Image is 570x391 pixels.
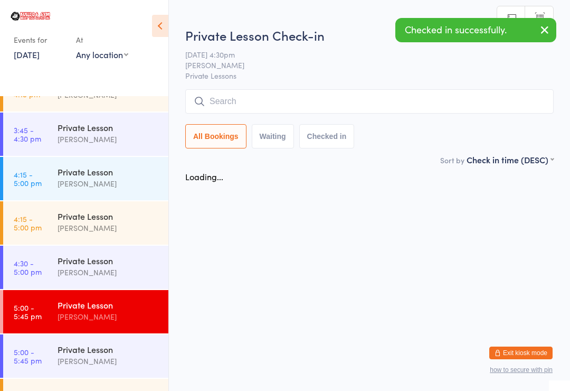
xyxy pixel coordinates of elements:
div: [PERSON_NAME] [58,178,159,190]
div: Private Lesson [58,210,159,222]
a: 4:15 -5:00 pmPrivate Lesson[PERSON_NAME] [3,201,168,245]
time: 4:15 - 5:00 pm [14,215,42,231]
div: [PERSON_NAME] [58,355,159,367]
div: Loading... [185,171,223,182]
div: Private Lesson [58,343,159,355]
div: At [76,31,128,49]
div: [PERSON_NAME] [58,133,159,145]
a: 5:00 -5:45 pmPrivate Lesson[PERSON_NAME] [3,290,168,333]
span: [PERSON_NAME] [185,60,537,70]
button: Waiting [252,124,294,148]
span: Private Lessons [185,70,554,81]
button: Checked in [299,124,355,148]
label: Sort by [440,155,464,165]
div: [PERSON_NAME] [58,266,159,278]
a: 4:15 -5:00 pmPrivate Lesson[PERSON_NAME] [3,157,168,200]
a: [DATE] [14,49,40,60]
div: Any location [76,49,128,60]
button: Exit kiosk mode [489,347,553,359]
div: Check in time (DESC) [467,154,554,165]
a: 5:00 -5:45 pmPrivate Lesson[PERSON_NAME] [3,334,168,378]
button: how to secure with pin [490,366,553,374]
time: 4:15 - 5:00 pm [14,170,42,187]
div: Checked in successfully. [395,18,556,42]
span: [DATE] 4:30pm [185,49,537,60]
div: Private Lesson [58,122,159,133]
time: 4:30 - 5:00 pm [14,259,42,276]
div: Private Lesson [58,299,159,311]
img: Bulldog Gym Castle Hill Pty Ltd [11,12,50,21]
input: Search [185,89,554,114]
div: Private Lesson [58,166,159,178]
div: [PERSON_NAME] [58,222,159,234]
div: Events for [14,31,65,49]
button: All Bookings [185,124,246,148]
time: 5:00 - 5:45 pm [14,348,42,365]
div: [PERSON_NAME] [58,311,159,323]
h2: Private Lesson Check-in [185,26,554,44]
a: 3:45 -4:30 pmPrivate Lesson[PERSON_NAME] [3,113,168,156]
time: 5:00 - 5:45 pm [14,303,42,320]
a: 4:30 -5:00 pmPrivate Lesson[PERSON_NAME] [3,246,168,289]
time: 3:30 - 4:15 pm [14,81,40,98]
div: Private Lesson [58,255,159,266]
time: 3:45 - 4:30 pm [14,126,41,143]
